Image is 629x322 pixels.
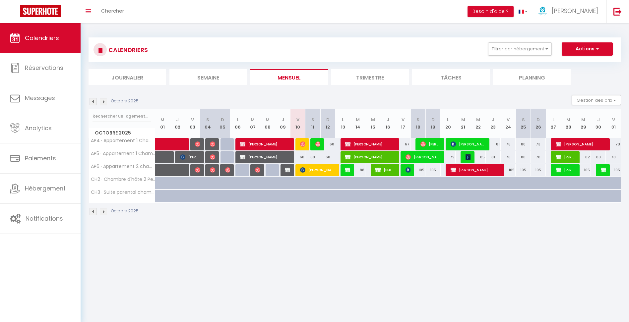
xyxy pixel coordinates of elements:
[180,151,200,163] span: [PERSON_NAME]
[300,138,305,150] span: [PERSON_NAME]
[466,151,471,163] span: [PERSON_NAME]
[90,177,156,182] span: CH2 · Chambre d'hôte 2 Pers - Gite chez [PERSON_NAME] et [PERSON_NAME]
[476,117,480,123] abbr: M
[282,117,284,123] abbr: J
[331,69,409,85] li: Trimestre
[507,117,510,123] abbr: V
[486,138,501,150] div: 81
[606,151,621,163] div: 78
[601,164,606,176] span: [PERSON_NAME]
[200,109,215,138] th: 04
[387,117,389,123] abbr: J
[456,109,471,138] th: 21
[531,151,546,163] div: 78
[210,151,215,163] span: [PERSON_NAME]
[345,138,395,150] span: [PERSON_NAME]
[531,164,546,176] div: 105
[441,109,456,138] th: 20
[365,109,380,138] th: 15
[342,117,344,123] abbr: L
[546,109,561,138] th: 27
[240,151,290,163] span: [PERSON_NAME]
[260,109,275,138] th: 08
[371,117,375,123] abbr: M
[111,208,139,214] p: Octobre 2025
[576,109,591,138] th: 29
[516,151,531,163] div: 80
[335,109,350,138] th: 13
[492,117,494,123] abbr: J
[169,69,247,85] li: Semaine
[536,117,540,123] abbr: D
[572,95,621,105] button: Gestion des prix
[537,6,547,16] img: ...
[170,109,185,138] th: 02
[25,64,63,72] span: Réservations
[266,117,270,123] abbr: M
[606,164,621,176] div: 105
[441,151,456,163] div: 79
[380,109,395,138] th: 16
[591,151,606,163] div: 83
[305,151,320,163] div: 60
[25,34,59,42] span: Calendriers
[552,7,598,15] span: [PERSON_NAME]
[245,109,260,138] th: 07
[562,42,613,56] button: Actions
[591,109,606,138] th: 30
[185,109,200,138] th: 03
[396,138,410,150] div: 67
[311,117,314,123] abbr: S
[215,109,230,138] th: 05
[531,109,546,138] th: 26
[25,94,55,102] span: Messages
[461,117,465,123] abbr: M
[345,164,350,176] span: [PERSON_NAME]
[431,117,435,123] abbr: D
[350,164,365,176] div: 88
[410,109,425,138] th: 18
[320,151,335,163] div: 60
[516,109,531,138] th: 25
[285,164,290,176] span: [PERSON_NAME]
[493,69,571,85] li: Planning
[556,151,576,163] span: [PERSON_NAME]
[210,138,215,150] span: [PERSON_NAME]
[606,138,621,150] div: 73
[240,138,290,150] span: [PERSON_NAME]
[486,109,501,138] th: 23
[25,124,52,132] span: Analytics
[556,164,576,176] span: [PERSON_NAME]
[90,164,156,169] span: AP6 · Appartement 2 chambres -Gite chez [PERSON_NAME] et [PERSON_NAME]
[576,151,591,163] div: 82
[111,98,139,104] p: Octobre 2025
[468,6,514,17] button: Besoin d'aide ?
[90,138,156,143] span: AP4 · Appartement 1 Chambre - Gite chez [PERSON_NAME] et [PERSON_NAME]
[206,117,209,123] abbr: S
[561,109,576,138] th: 28
[552,117,554,123] abbr: L
[406,164,410,176] span: [PERSON_NAME]
[402,117,405,123] abbr: V
[412,69,490,85] li: Tâches
[501,151,516,163] div: 78
[356,117,360,123] abbr: M
[345,151,395,163] span: [PERSON_NAME]
[597,117,600,123] abbr: J
[300,164,335,176] span: [PERSON_NAME]
[326,117,330,123] abbr: D
[25,154,56,162] span: Paiements
[613,7,622,16] img: logout
[255,164,260,176] span: [PERSON_NAME]
[447,117,449,123] abbr: L
[296,117,299,123] abbr: V
[176,117,179,123] abbr: J
[451,164,500,176] span: [PERSON_NAME]
[451,138,485,150] span: [PERSON_NAME]
[425,164,440,176] div: 105
[516,138,531,150] div: 80
[230,109,245,138] th: 06
[101,7,124,14] span: Chercher
[210,164,215,176] span: [PERSON_NAME]
[25,184,66,192] span: Hébergement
